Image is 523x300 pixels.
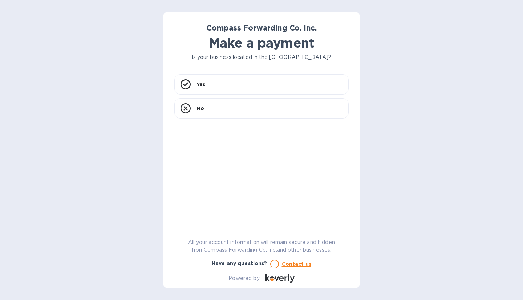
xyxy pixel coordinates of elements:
p: Powered by [228,275,259,282]
u: Contact us [282,261,312,267]
p: Is your business located in the [GEOGRAPHIC_DATA]? [174,53,349,61]
b: Have any questions? [212,260,267,266]
p: Yes [196,81,205,88]
h1: Make a payment [174,35,349,51]
b: Compass Forwarding Co. Inc. [206,23,317,32]
p: All your account information will remain secure and hidden from Compass Forwarding Co. Inc. and o... [174,239,349,254]
p: No [196,105,204,112]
